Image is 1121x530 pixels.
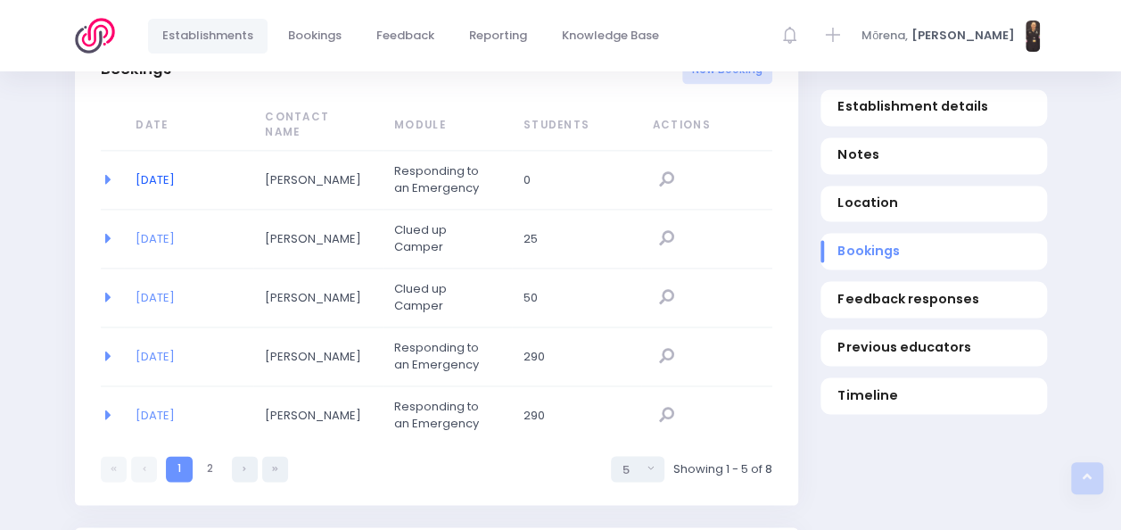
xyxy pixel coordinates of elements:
div: 5 [622,461,642,479]
td: 2018-09-20 10:55:00 [124,151,253,210]
span: [PERSON_NAME] [265,289,363,307]
span: Establishment details [837,98,1029,117]
span: 25 [523,230,622,248]
span: Responding to an Emergency [394,162,492,197]
a: View [653,342,682,371]
span: 0 [523,171,622,189]
td: null [641,269,772,327]
td: Responding to an Emergency [383,386,512,444]
td: 2017-08-28 10:00:00 [124,327,253,386]
span: Timeline [837,386,1029,405]
span: Mōrena, [861,27,908,45]
span: Establishments [162,27,253,45]
button: Select page size [611,456,664,482]
td: null [641,151,772,210]
td: null [641,327,772,386]
td: 290 [512,327,641,386]
span: Date [136,118,234,134]
span: 290 [523,407,622,425]
span: Module [394,118,492,134]
span: [PERSON_NAME] [265,348,363,366]
a: Reporting [455,19,542,54]
a: Next [232,456,258,482]
span: [PERSON_NAME] [265,171,363,189]
span: 290 [523,348,622,366]
span: Reporting [469,27,527,45]
span: Students [523,118,622,134]
span: Showing 1 - 5 of 8 [673,460,772,478]
td: null [641,386,772,444]
span: Bookings [288,27,342,45]
span: Clued up Camper [394,280,492,315]
a: Establishments [148,19,268,54]
td: Clued up Camper [383,269,512,327]
span: Feedback [376,27,434,45]
a: Location [820,186,1047,222]
span: Bookings [837,243,1029,261]
a: [DATE] [136,171,175,188]
a: [DATE] [136,407,175,424]
a: Feedback [362,19,449,54]
td: Responding to an Emergency [383,327,512,386]
td: 0 [512,151,641,210]
a: Feedback responses [820,282,1047,319]
img: Logo [75,18,126,54]
span: [PERSON_NAME] [265,407,363,425]
td: 290 [512,386,641,444]
td: 2017-08-28 10:00:00 [124,386,253,444]
a: View [653,283,682,312]
a: 2 [197,456,223,482]
span: Knowledge Base [562,27,659,45]
a: View [653,401,682,430]
td: 2017-10-11 08:30:00 [124,210,253,269]
td: null [641,210,772,269]
span: Previous educators [837,338,1029,357]
a: Establishment details [820,89,1047,126]
span: Clued up Camper [394,221,492,256]
img: N [1026,21,1040,52]
span: Contact Name [265,110,363,141]
td: Chris [253,386,383,444]
span: [PERSON_NAME] [911,27,1014,45]
td: Chris [253,151,383,210]
a: Bookings [274,19,357,54]
td: Chris [253,269,383,327]
a: Last [262,456,288,482]
span: Notes [837,146,1029,165]
a: Notes [820,137,1047,174]
span: 50 [523,289,622,307]
span: Location [837,195,1029,213]
td: Clued up Camper [383,210,512,269]
a: Timeline [820,378,1047,415]
a: Knowledge Base [548,19,674,54]
td: Chris [253,327,383,386]
a: Bookings [820,234,1047,270]
a: View [653,224,682,253]
span: [PERSON_NAME] [265,230,363,248]
a: View [653,165,682,195]
span: Actions [653,118,764,134]
span: Responding to an Emergency [394,398,492,433]
a: 1 [166,456,192,482]
span: Feedback responses [837,291,1029,310]
td: Chris [253,210,383,269]
a: Previous educators [820,330,1047,367]
a: Previous [131,456,157,482]
a: [DATE] [136,289,175,306]
a: First [101,456,127,482]
h3: Bookings [101,61,171,79]
td: 25 [512,210,641,269]
a: [DATE] [136,348,175,365]
a: [DATE] [136,230,175,247]
td: Responding to an Emergency [383,151,512,210]
td: 2017-09-08 01:00:00 [124,269,253,327]
span: Responding to an Emergency [394,339,492,374]
td: 50 [512,269,641,327]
